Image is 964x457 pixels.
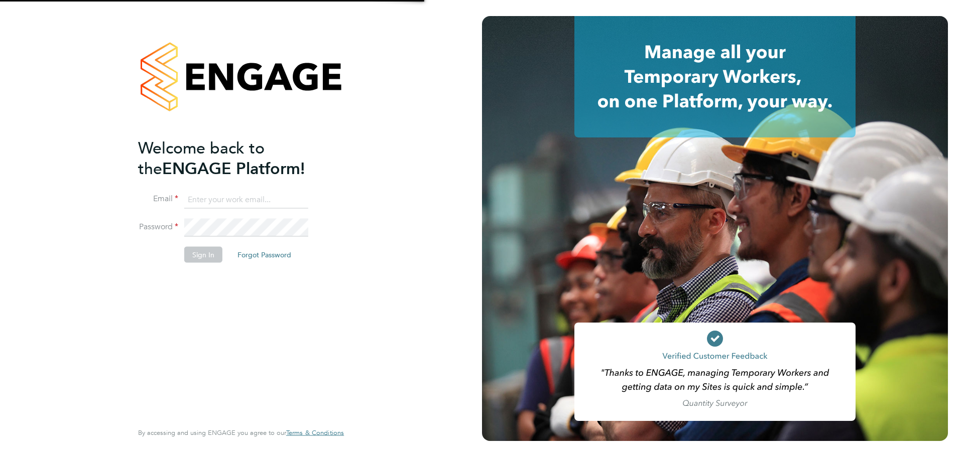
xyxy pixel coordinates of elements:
button: Forgot Password [229,247,299,263]
label: Password [138,222,178,232]
button: Sign In [184,247,222,263]
span: Welcome back to the [138,138,265,178]
a: Terms & Conditions [286,429,344,437]
input: Enter your work email... [184,191,308,209]
span: By accessing and using ENGAGE you agree to our [138,428,344,437]
label: Email [138,194,178,204]
h2: ENGAGE Platform! [138,137,334,179]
